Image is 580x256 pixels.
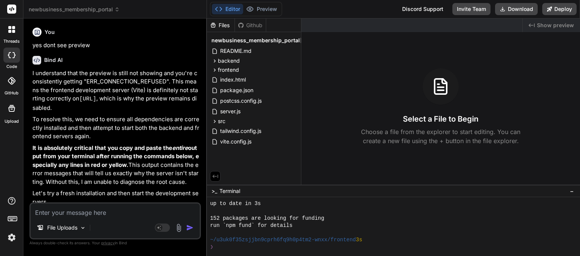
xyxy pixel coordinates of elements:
label: GitHub [5,90,19,96]
span: − [570,187,574,195]
div: Github [235,22,266,29]
button: Invite Team [452,3,491,15]
p: Always double-check its answers. Your in Bind [29,239,201,247]
span: src [218,117,225,125]
span: >_ [211,187,217,195]
code: [URL] [79,96,96,102]
span: frontend [218,66,239,74]
img: settings [5,231,18,244]
span: 152 packages are looking for funding [210,215,324,222]
button: Download [495,3,538,15]
label: code [6,63,17,70]
span: package.json [219,86,254,95]
label: threads [3,38,20,45]
div: Files [207,22,234,29]
strong: It is absolutely critical that you copy and paste the output from your terminal after running the... [32,144,199,168]
span: newbusiness_membership_portal [29,6,120,13]
span: 3s [356,236,362,244]
span: newbusiness_membership_portal [211,37,300,44]
span: Terminal [219,187,240,195]
h6: Bind AI [44,56,63,64]
p: yes dont see preview [32,41,199,50]
span: Show preview [537,22,574,29]
span: up to date in 3s [210,200,261,207]
span: README.md [219,46,252,56]
span: tailwind.config.js [219,126,262,136]
h6: You [45,28,55,36]
span: run `npm fund` for details [210,222,292,229]
p: To resolve this, we need to ensure all dependencies are correctly installed and then attempt to s... [32,115,199,141]
span: vite.config.js [219,137,252,146]
span: backend [218,57,240,65]
button: Deploy [542,3,577,15]
p: Let's try a fresh installation and then start the development servers. [32,189,199,206]
img: attachment [174,224,183,232]
p: This output contains the error messages that will tell us exactly why the server isn't starting. ... [32,144,199,187]
span: index.html [219,75,247,84]
button: − [568,185,575,197]
em: entire [172,144,188,151]
label: Upload [5,118,19,125]
p: I understand that the preview is still not showing and you're consistently getting "ERR_CONNECTIO... [32,69,199,113]
span: privacy [101,241,115,245]
button: Preview [243,4,280,14]
span: ❯ [210,244,214,251]
p: File Uploads [47,224,77,231]
h3: Select a File to Begin [403,114,478,124]
div: Discord Support [398,3,448,15]
span: postcss.config.js [219,96,262,105]
button: Editor [212,4,243,14]
img: Pick Models [80,225,86,231]
span: server.js [219,107,241,116]
p: Choose a file from the explorer to start editing. You can create a new file using the + button in... [356,127,525,145]
span: ~/u3uk0f35zsjjbn9cprh6fq9h0p4tm2-wnxx/frontend [210,236,356,244]
img: icon [186,224,194,231]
